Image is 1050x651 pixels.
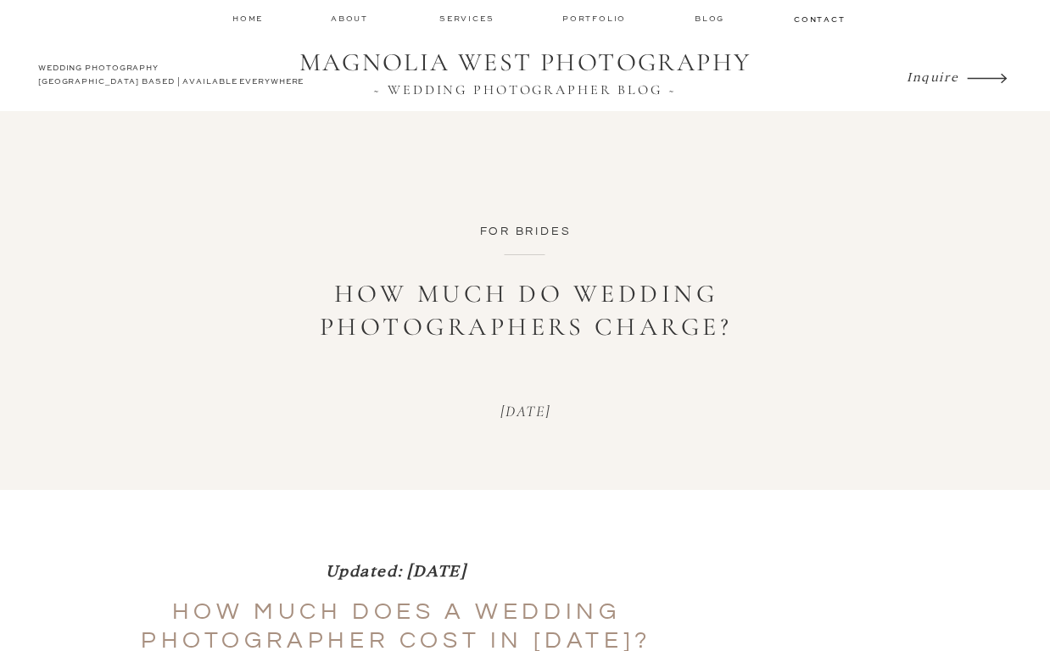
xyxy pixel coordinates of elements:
a: MAGNOLIA WEST PHOTOGRAPHY [288,47,762,80]
h1: How much do wedding photographers charge? [271,277,780,343]
a: home [232,13,265,24]
a: Blog [695,13,729,25]
h2: WEDDING PHOTOGRAPHY [GEOGRAPHIC_DATA] BASED | AVAILABLE EVERYWHERE [38,62,309,92]
a: ~ WEDDING PHOTOGRAPHER BLOG ~ [288,82,762,97]
a: For Brides [480,225,572,237]
em: Updated: [DATE] [326,559,467,580]
a: Portfolio [562,13,629,25]
a: Inquire [907,64,963,88]
a: about [331,13,373,25]
a: services [439,13,496,24]
p: [DATE] [420,403,631,421]
i: Inquire [907,68,958,84]
a: WEDDING PHOTOGRAPHY[GEOGRAPHIC_DATA] BASED | AVAILABLE EVERYWHERE [38,62,309,92]
a: contact [794,14,843,24]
